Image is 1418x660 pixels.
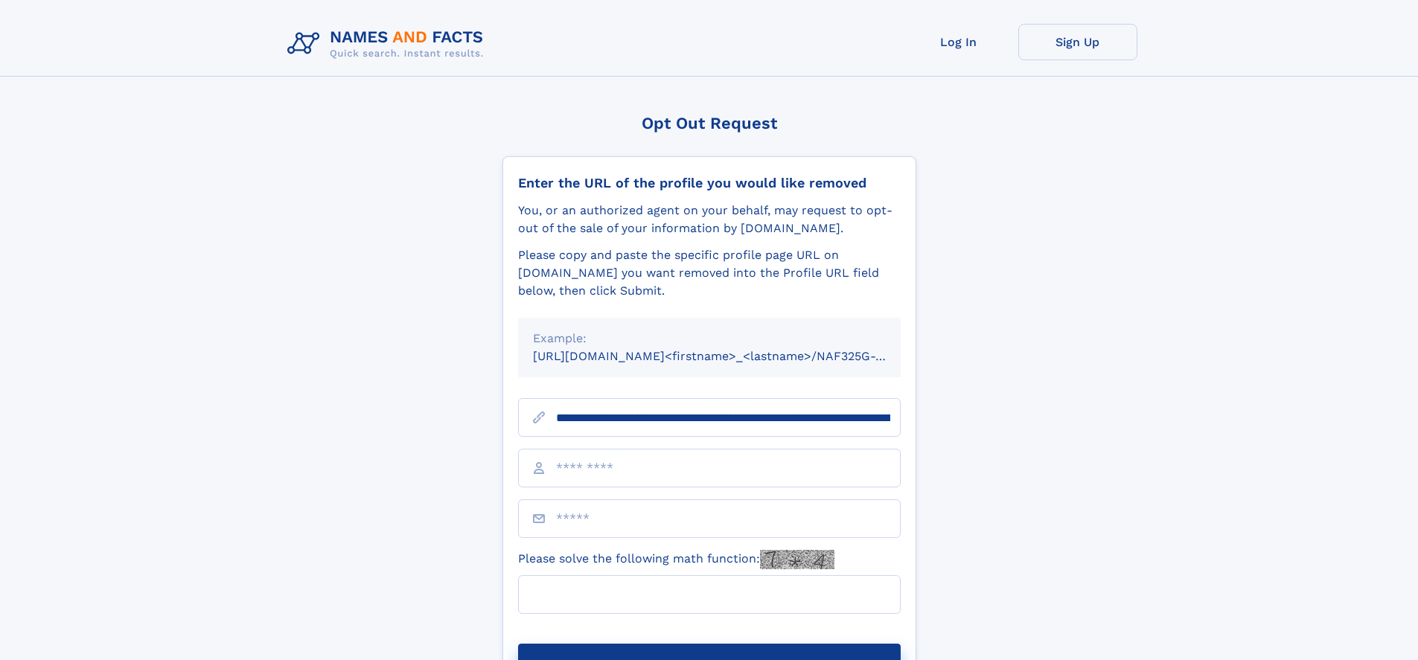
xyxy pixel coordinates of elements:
[533,349,929,363] small: [URL][DOMAIN_NAME]<firstname>_<lastname>/NAF325G-xxxxxxxx
[899,24,1018,60] a: Log In
[518,550,834,569] label: Please solve the following math function:
[1018,24,1137,60] a: Sign Up
[533,330,886,347] div: Example:
[502,114,916,132] div: Opt Out Request
[518,202,901,237] div: You, or an authorized agent on your behalf, may request to opt-out of the sale of your informatio...
[518,175,901,191] div: Enter the URL of the profile you would like removed
[281,24,496,64] img: Logo Names and Facts
[518,246,901,300] div: Please copy and paste the specific profile page URL on [DOMAIN_NAME] you want removed into the Pr...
